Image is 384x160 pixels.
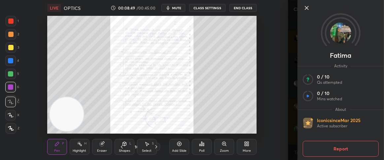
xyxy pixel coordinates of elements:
p: Qs attempted [317,80,342,85]
div: 1 [6,16,19,26]
div: 3 [6,42,19,53]
button: Report [303,141,379,157]
span: mute [172,6,181,10]
p: Fatima [330,53,351,58]
p: 0 / 10 [317,90,342,96]
button: End Class [229,4,257,12]
div: Poll [199,149,204,152]
div: Z [6,123,19,134]
div: Select [142,149,152,152]
div: Shapes [119,149,130,152]
div: More [243,149,251,152]
div: L [129,142,131,145]
div: 2 [6,29,19,40]
h4: OPTICS [64,5,81,11]
span: About [332,107,349,112]
div: X [5,110,19,120]
p: Iconic since Mar 2025 [317,117,361,123]
div: C [5,97,19,107]
div: LIVE [47,4,61,12]
p: Mins watched [317,96,342,102]
div: Highlight [73,149,86,152]
div: S [152,142,154,145]
div: P [62,142,64,145]
div: 4 [5,55,19,66]
div: Pen [54,149,60,152]
button: mute [161,4,185,12]
p: Active subscriber [317,123,361,129]
div: 5 [5,69,19,79]
p: 0 / 10 [317,74,342,80]
img: 78c32bf36ec54317b9e09d071536b893.jpg [330,22,351,44]
div: Eraser [97,149,107,152]
div: 6 [5,82,19,92]
div: Zoom [220,149,229,152]
button: CLASS SETTINGS [189,4,226,12]
span: Activity [331,63,351,69]
div: H [84,142,87,145]
div: Add Slide [172,149,187,152]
